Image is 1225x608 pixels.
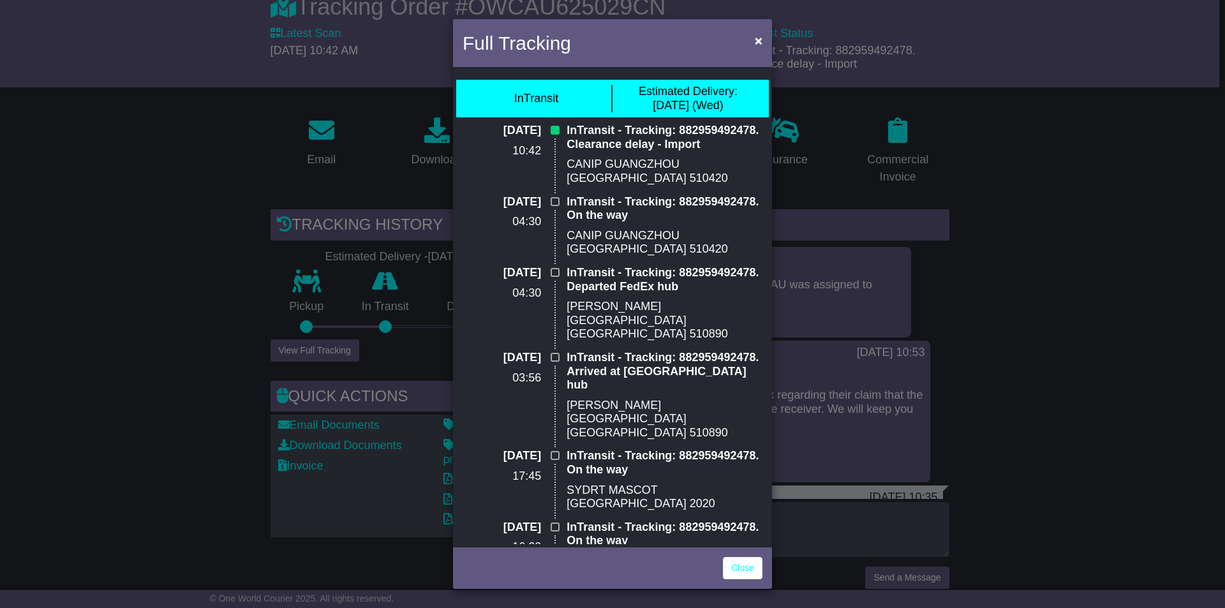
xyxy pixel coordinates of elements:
[755,33,762,48] span: ×
[567,300,762,341] p: [PERSON_NAME] [GEOGRAPHIC_DATA] [GEOGRAPHIC_DATA] 510890
[463,144,541,158] p: 10:42
[639,85,738,98] span: Estimated Delivery:
[567,399,762,440] p: [PERSON_NAME] [GEOGRAPHIC_DATA] [GEOGRAPHIC_DATA] 510890
[463,286,541,300] p: 04:30
[639,85,738,112] div: [DATE] (Wed)
[723,557,762,579] a: Close
[463,540,541,554] p: 16:20
[567,195,762,223] p: InTransit - Tracking: 882959492478. On the way
[463,215,541,229] p: 04:30
[463,266,541,280] p: [DATE]
[567,158,762,185] p: CANIP GUANGZHOU [GEOGRAPHIC_DATA] 510420
[463,449,541,463] p: [DATE]
[567,521,762,548] p: InTransit - Tracking: 882959492478. On the way
[463,521,541,535] p: [DATE]
[567,351,762,392] p: InTransit - Tracking: 882959492478. Arrived at [GEOGRAPHIC_DATA] hub
[463,124,541,138] p: [DATE]
[514,92,558,106] div: InTransit
[567,229,762,256] p: CANIP GUANGZHOU [GEOGRAPHIC_DATA] 510420
[567,484,762,511] p: SYDRT MASCOT [GEOGRAPHIC_DATA] 2020
[463,470,541,484] p: 17:45
[463,195,541,209] p: [DATE]
[567,266,762,293] p: InTransit - Tracking: 882959492478. Departed FedEx hub
[463,371,541,385] p: 03:56
[463,29,571,57] h4: Full Tracking
[567,449,762,477] p: InTransit - Tracking: 882959492478. On the way
[748,27,769,54] button: Close
[567,124,762,151] p: InTransit - Tracking: 882959492478. Clearance delay - Import
[463,351,541,365] p: [DATE]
